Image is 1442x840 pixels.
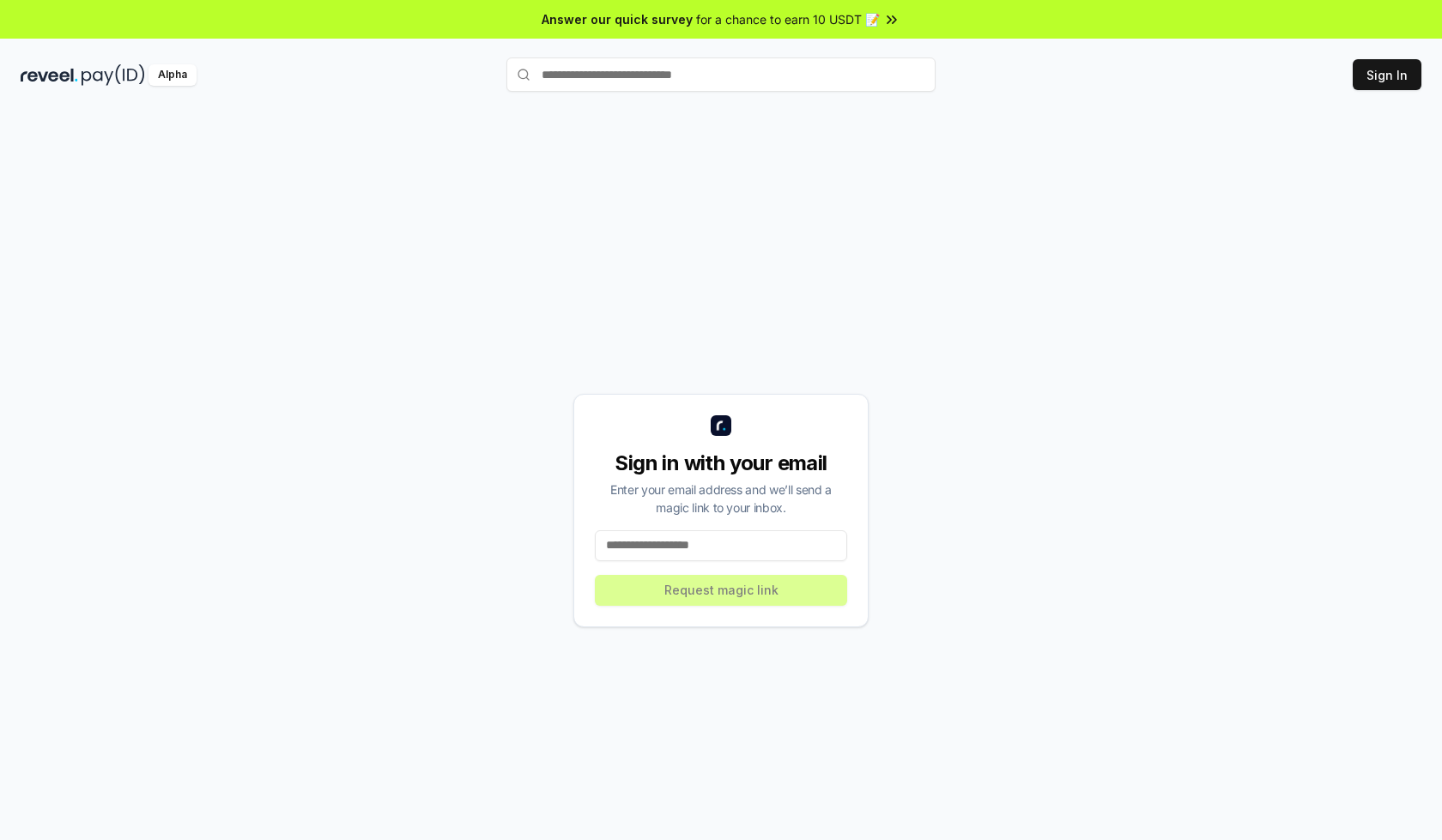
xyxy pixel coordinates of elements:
[1353,59,1421,90] button: Sign In
[82,64,145,86] img: pay_id
[696,10,880,28] span: for a chance to earn 10 USDT 📝
[595,480,847,517] div: Enter your email address and we’ll send a magic link to your inbox.
[595,450,847,477] div: Sign in with your email
[148,64,197,86] div: Alpha
[21,64,78,86] img: reveel_dark
[711,415,731,436] img: logo_small
[542,10,693,28] span: Answer our quick survey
